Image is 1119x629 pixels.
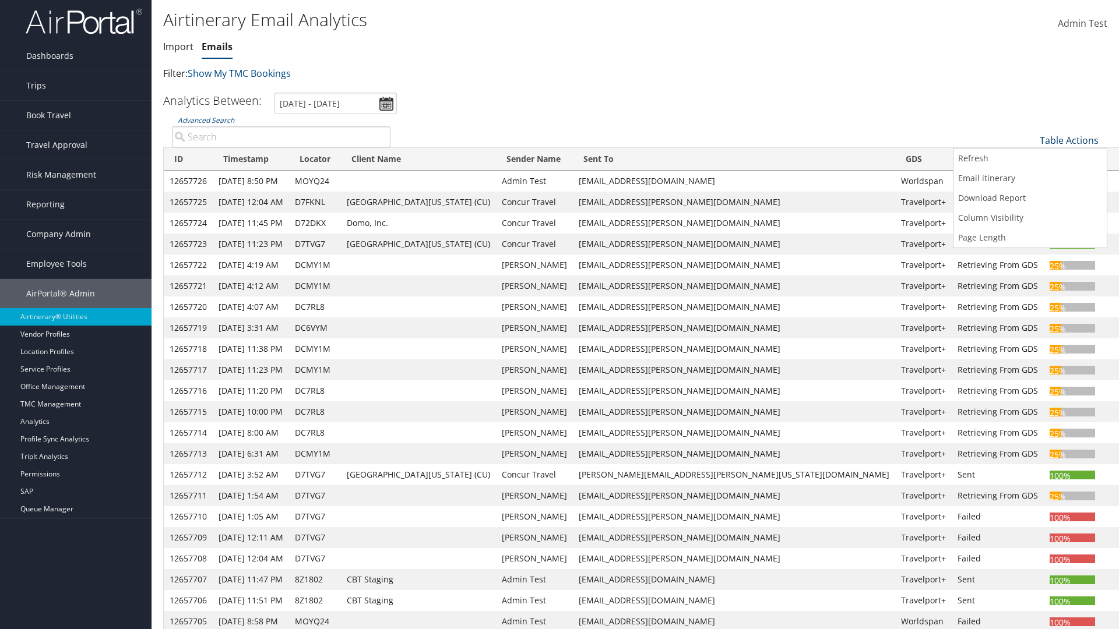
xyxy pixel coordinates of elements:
[953,228,1107,248] a: Page Length
[953,149,1107,168] a: Refresh
[26,101,71,130] span: Book Travel
[26,279,95,308] span: AirPortal® Admin
[953,208,1107,228] a: Column Visibility
[26,160,96,189] span: Risk Management
[26,249,87,278] span: Employee Tools
[26,41,73,70] span: Dashboards
[26,190,65,219] span: Reporting
[26,130,87,160] span: Travel Approval
[953,168,1107,188] a: Email itinerary
[953,188,1107,208] a: Download Report
[26,220,91,249] span: Company Admin
[26,71,46,100] span: Trips
[26,8,142,35] img: airportal-logo.png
